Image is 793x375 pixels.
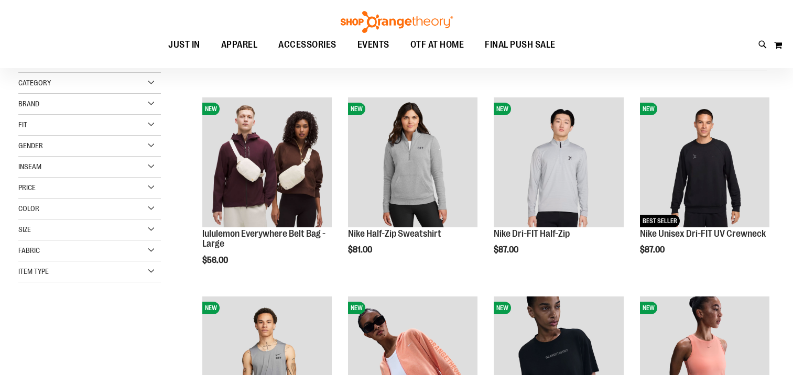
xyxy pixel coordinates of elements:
[202,97,332,228] a: lululemon Everywhere Belt Bag - LargeNEW
[202,97,332,227] img: lululemon Everywhere Belt Bag - Large
[640,215,680,227] span: BEST SELLER
[357,33,389,57] span: EVENTS
[211,33,268,57] a: APPAREL
[488,92,628,281] div: product
[18,204,39,213] span: Color
[339,11,454,33] img: Shop Orangetheory
[202,302,220,314] span: NEW
[18,120,27,129] span: Fit
[18,141,43,150] span: Gender
[348,103,365,115] span: NEW
[494,97,623,227] img: Nike Dri-FIT Half-Zip
[18,79,51,87] span: Category
[158,33,211,57] a: JUST IN
[348,228,441,239] a: Nike Half-Zip Sweatshirt
[168,33,200,57] span: JUST IN
[494,302,511,314] span: NEW
[640,97,769,227] img: Nike Unisex Dri-FIT UV Crewneck
[278,33,336,57] span: ACCESSORIES
[348,97,477,228] a: Nike Half-Zip SweatshirtNEW
[635,92,775,281] div: product
[494,245,520,255] span: $87.00
[485,33,556,57] span: FINAL PUSH SALE
[640,245,666,255] span: $87.00
[18,100,39,108] span: Brand
[18,267,49,275] span: Item Type
[494,97,623,228] a: Nike Dri-FIT Half-ZipNEW
[202,256,230,265] span: $56.00
[202,103,220,115] span: NEW
[18,162,41,171] span: Inseam
[18,183,36,192] span: Price
[400,33,475,57] a: OTF AT HOME
[474,33,566,57] a: FINAL PUSH SALE
[640,97,769,228] a: Nike Unisex Dri-FIT UV CrewneckNEWBEST SELLER
[18,225,31,234] span: Size
[348,302,365,314] span: NEW
[348,245,374,255] span: $81.00
[494,228,570,239] a: Nike Dri-FIT Half-Zip
[348,97,477,227] img: Nike Half-Zip Sweatshirt
[268,33,347,57] a: ACCESSORIES
[197,92,337,292] div: product
[494,103,511,115] span: NEW
[343,92,483,281] div: product
[347,33,400,57] a: EVENTS
[640,228,766,239] a: Nike Unisex Dri-FIT UV Crewneck
[640,103,657,115] span: NEW
[410,33,464,57] span: OTF AT HOME
[221,33,258,57] span: APPAREL
[202,228,325,249] a: lululemon Everywhere Belt Bag - Large
[640,302,657,314] span: NEW
[18,246,40,255] span: Fabric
